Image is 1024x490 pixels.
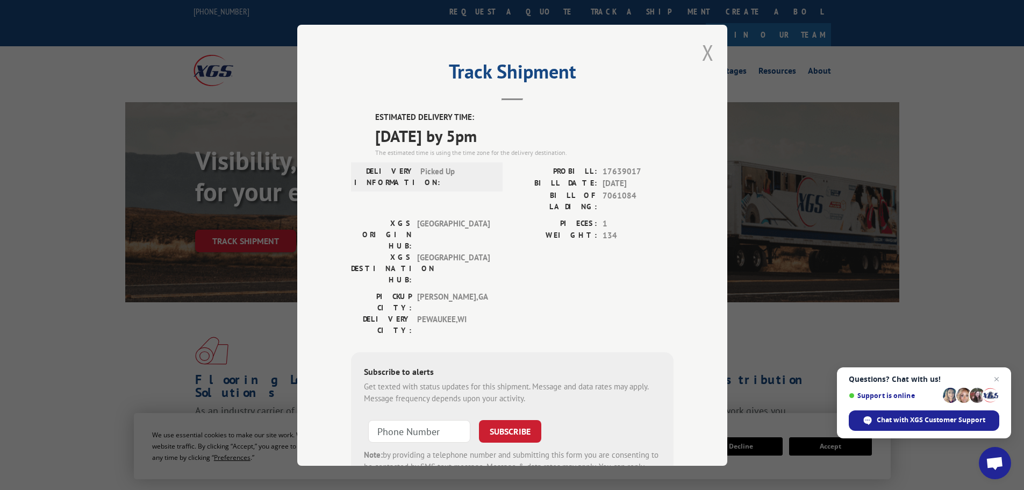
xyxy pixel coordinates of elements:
label: DELIVERY CITY: [351,313,412,336]
span: 7061084 [603,189,674,212]
span: [GEOGRAPHIC_DATA] [417,251,490,285]
span: PEWAUKEE , WI [417,313,490,336]
div: Open chat [979,447,1011,479]
span: 1 [603,217,674,230]
label: BILL OF LADING: [512,189,597,212]
div: Subscribe to alerts [364,365,661,380]
span: Support is online [849,392,939,400]
label: XGS DESTINATION HUB: [351,251,412,285]
input: Phone Number [368,420,470,442]
label: ESTIMATED DELIVERY TIME: [375,111,674,124]
div: Chat with XGS Customer Support [849,410,999,431]
span: 17639017 [603,165,674,177]
label: PIECES: [512,217,597,230]
span: Close chat [990,373,1003,386]
h2: Track Shipment [351,64,674,84]
span: Chat with XGS Customer Support [877,415,985,425]
label: DELIVERY INFORMATION: [354,165,415,188]
span: [DATE] [603,177,674,190]
button: SUBSCRIBE [479,420,541,442]
label: WEIGHT: [512,230,597,242]
span: [DATE] by 5pm [375,123,674,147]
label: PROBILL: [512,165,597,177]
button: Close modal [702,38,714,67]
span: [GEOGRAPHIC_DATA] [417,217,490,251]
div: by providing a telephone number and submitting this form you are consenting to be contacted by SM... [364,449,661,485]
label: BILL DATE: [512,177,597,190]
label: PICKUP CITY: [351,290,412,313]
label: XGS ORIGIN HUB: [351,217,412,251]
span: [PERSON_NAME] , GA [417,290,490,313]
span: Questions? Chat with us! [849,375,999,384]
div: The estimated time is using the time zone for the delivery destination. [375,147,674,157]
div: Get texted with status updates for this shipment. Message and data rates may apply. Message frequ... [364,380,661,404]
span: Picked Up [420,165,493,188]
span: 134 [603,230,674,242]
strong: Note: [364,449,383,459]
